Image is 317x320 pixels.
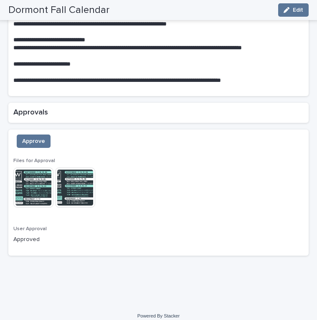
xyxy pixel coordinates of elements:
[22,137,45,145] span: Approve
[17,135,51,148] button: Approve
[13,226,47,231] span: User Approval
[278,3,309,17] button: Edit
[293,7,303,13] span: Edit
[13,108,304,118] h2: Approvals
[13,235,304,244] p: Approved
[137,313,180,318] a: Powered By Stacker
[13,158,55,163] span: Files for Approval
[8,4,109,16] h2: Dormont Fall Calendar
